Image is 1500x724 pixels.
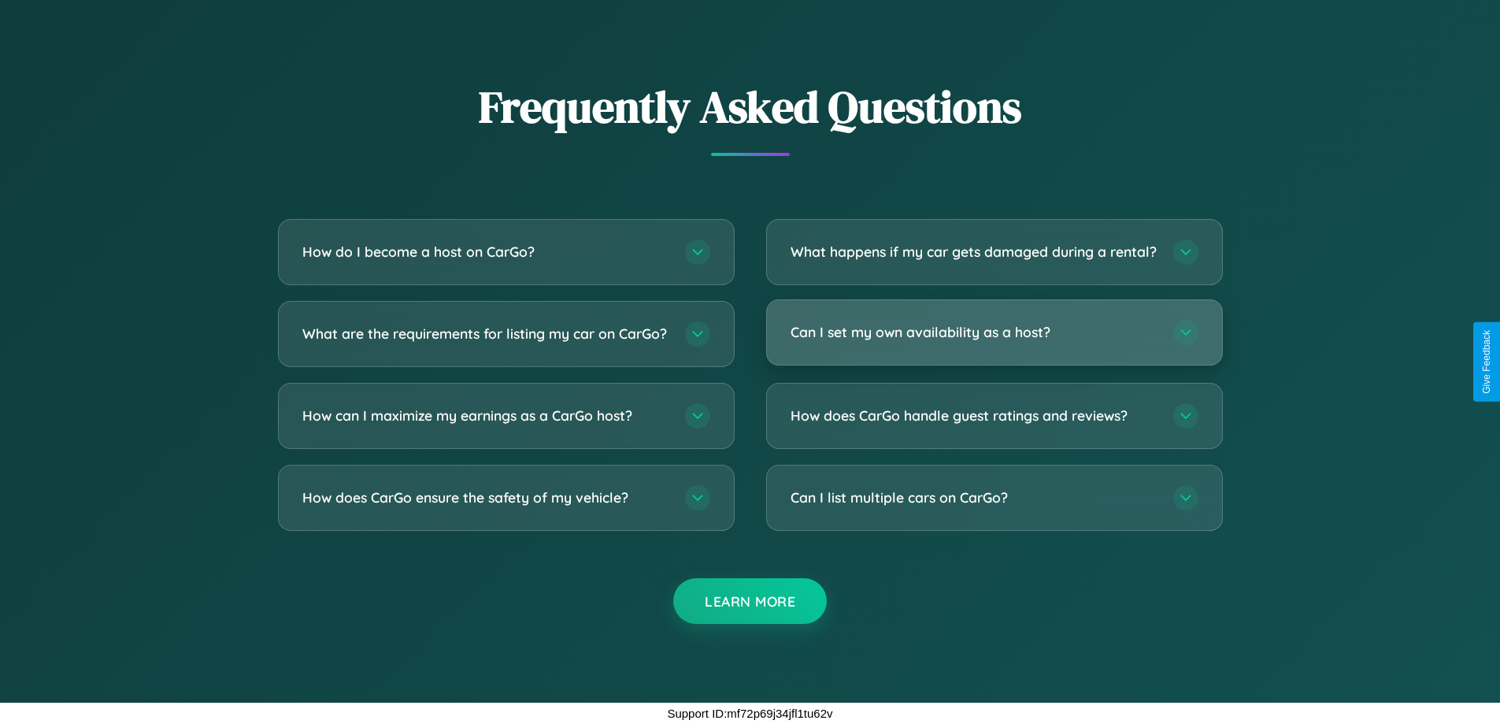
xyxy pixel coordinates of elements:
[791,488,1157,507] h3: Can I list multiple cars on CarGo?
[667,703,832,724] p: Support ID: mf72p69j34jfl1tu62v
[278,76,1223,137] h2: Frequently Asked Questions
[791,406,1157,425] h3: How does CarGo handle guest ratings and reviews?
[1481,330,1492,394] div: Give Feedback
[791,242,1157,262] h3: What happens if my car gets damaged during a rental?
[791,322,1157,342] h3: Can I set my own availability as a host?
[673,578,827,624] button: Learn More
[302,488,669,507] h3: How does CarGo ensure the safety of my vehicle?
[302,242,669,262] h3: How do I become a host on CarGo?
[302,406,669,425] h3: How can I maximize my earnings as a CarGo host?
[302,324,669,343] h3: What are the requirements for listing my car on CarGo?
